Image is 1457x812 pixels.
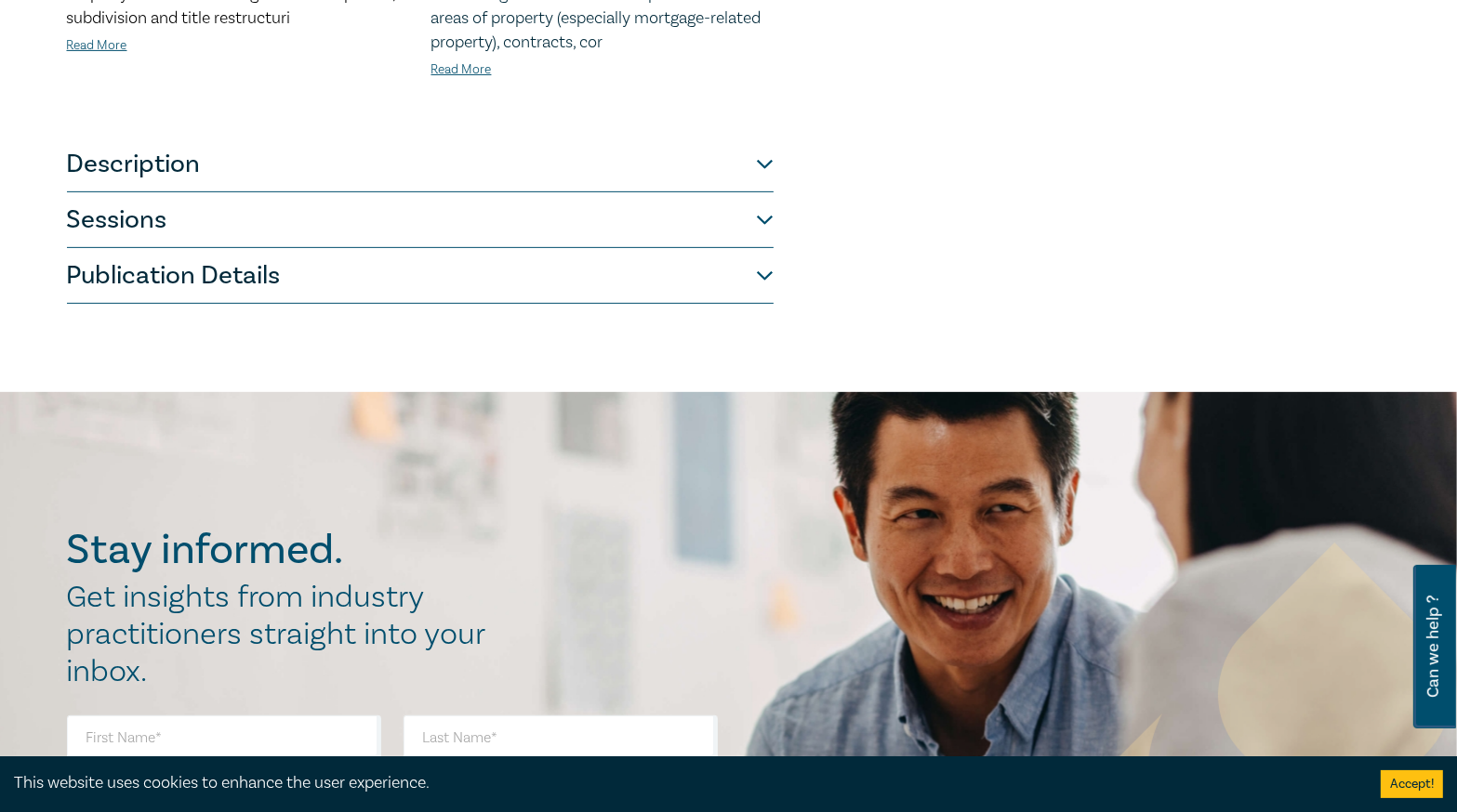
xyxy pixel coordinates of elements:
button: Description [67,137,774,192]
button: Publication Details [67,248,774,304]
h2: Get insights from industry practitioners straight into your inbox. [67,579,506,690]
button: Sessions [67,192,774,248]
a: Read More [431,61,492,78]
a: Read More [67,37,127,54]
span: Can we help ? [1424,576,1442,717]
h2: Stay informed. [67,526,506,574]
button: Accept cookies [1381,770,1443,798]
div: This website uses cookies to enhance the user experience. [14,771,1353,795]
input: First Name* [67,715,381,760]
input: Last Name* [404,715,718,760]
